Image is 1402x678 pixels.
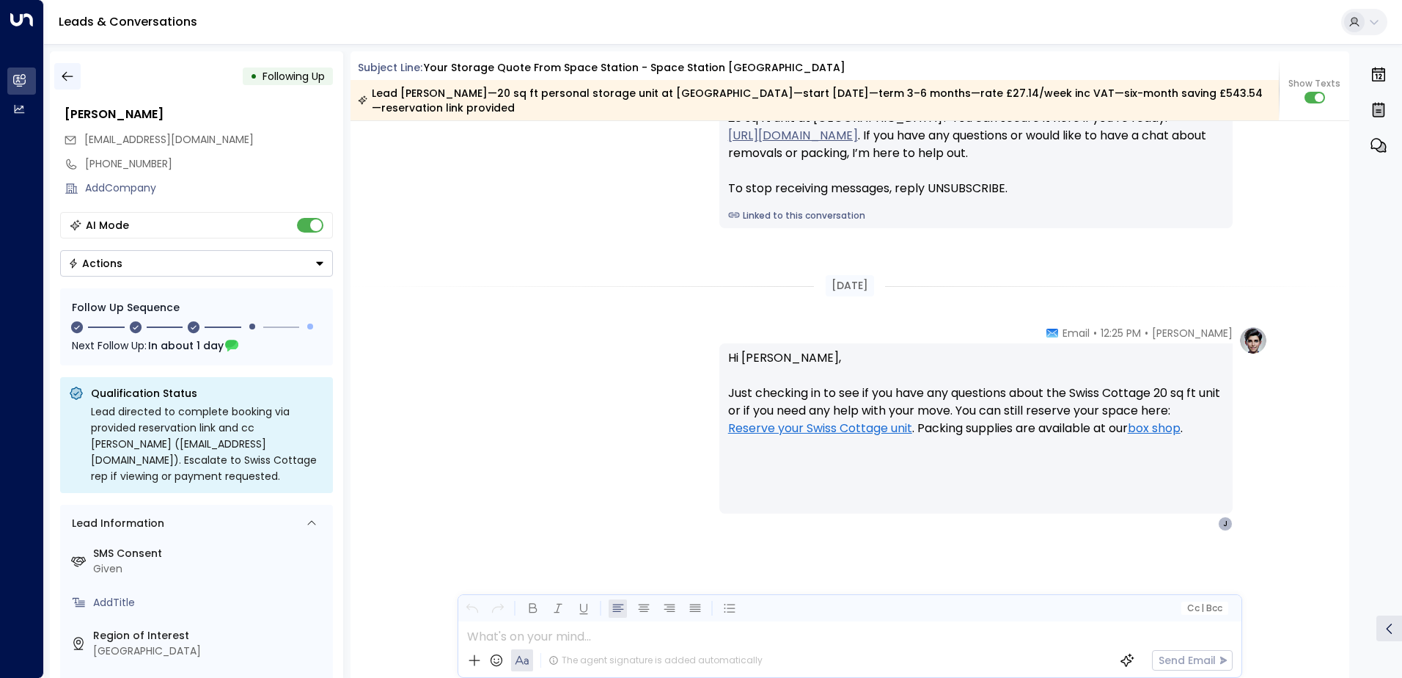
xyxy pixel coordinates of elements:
div: Lead directed to complete booking via provided reservation link and cc [PERSON_NAME] ([EMAIL_ADDR... [91,404,324,484]
span: In about 1 day [148,338,224,354]
div: [DATE] [826,275,874,296]
a: [URL][DOMAIN_NAME] [728,127,858,145]
div: Follow Up Sequence [72,300,321,316]
img: profile-logo.png [1238,326,1268,355]
span: • [1093,326,1097,340]
div: The agent signature is added automatically [548,654,763,667]
a: box shop [1128,420,1181,437]
div: [PERSON_NAME] [65,106,333,123]
span: Subject Line: [358,60,422,75]
div: [PHONE_NUMBER] [85,156,333,172]
button: Redo [488,599,507,618]
div: Lead [PERSON_NAME]—20 sq ft personal storage unit at [GEOGRAPHIC_DATA]—start [DATE]—term 3–6 mont... [358,86,1271,115]
a: Linked to this conversation [728,209,1224,222]
div: • [250,63,257,90]
a: Reserve your Swiss Cottage unit [728,420,912,437]
div: Actions [68,257,122,270]
div: Next Follow Up: [72,338,321,354]
span: 12:25 PM [1101,326,1141,340]
button: Actions [60,250,333,277]
div: J [1218,517,1233,531]
span: | [1201,603,1204,613]
p: Qualification Status [91,386,324,401]
label: SMS Consent [93,546,327,561]
span: jasheldon1@gmail.com [84,132,254,147]
a: Leads & Conversations [59,13,197,30]
span: Following Up [263,69,325,84]
div: Your storage quote from Space Station - Space Station [GEOGRAPHIC_DATA] [424,60,845,76]
div: Given [93,561,327,577]
div: Hi [PERSON_NAME], just checking in from [GEOGRAPHIC_DATA]. Still considering the 20 sq ft unit at... [728,92,1224,197]
span: [EMAIL_ADDRESS][DOMAIN_NAME] [84,132,254,147]
div: AddCompany [85,181,333,196]
div: [GEOGRAPHIC_DATA] [93,644,327,659]
div: Lead Information [67,516,164,531]
div: Button group with a nested menu [60,250,333,277]
p: Hi [PERSON_NAME], Just checking in to see if you have any questions about the Swiss Cottage 20 sq... [728,349,1224,455]
div: AI Mode [86,218,129,233]
button: Undo [463,599,481,618]
div: AddTitle [93,595,327,610]
span: Email [1062,326,1090,340]
label: Region of Interest [93,628,327,644]
span: Cc Bcc [1186,603,1222,613]
span: Show Texts [1288,77,1340,90]
button: Cc|Bcc [1181,602,1227,616]
span: • [1145,326,1148,340]
span: [PERSON_NAME] [1152,326,1233,340]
